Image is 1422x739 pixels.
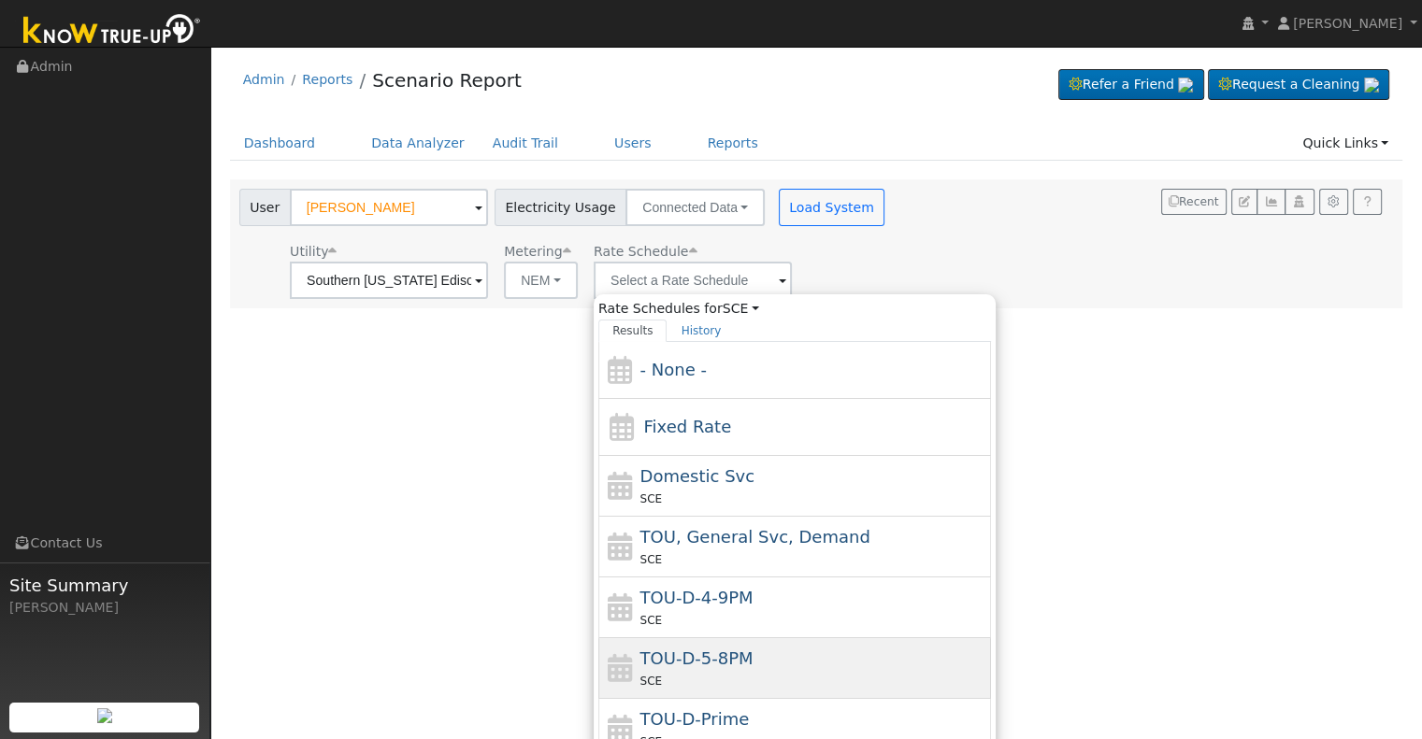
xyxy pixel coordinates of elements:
span: SCE [640,614,663,627]
div: Metering [504,242,578,262]
img: Know True-Up [14,10,210,52]
a: Quick Links [1288,126,1402,161]
span: TOU-D-5-8PM [640,648,754,668]
a: Dashboard [230,126,330,161]
a: Data Analyzer [357,126,479,161]
span: SCE [640,675,663,688]
img: retrieve [97,708,112,723]
span: TOU-D-4-9PM [640,588,754,607]
a: Audit Trail [479,126,572,161]
button: Edit User [1231,189,1257,215]
span: Site Summary [9,573,200,598]
input: Select a Rate Schedule [594,262,792,299]
a: Admin [243,72,285,87]
img: retrieve [1364,78,1379,92]
span: SCE [640,492,663,505]
a: Results [598,320,668,342]
a: SCE [723,301,759,316]
a: Reports [302,72,352,87]
a: Request a Cleaning [1208,69,1389,101]
span: [PERSON_NAME] [1293,16,1402,31]
button: Recent [1161,189,1227,215]
a: Refer a Friend [1058,69,1204,101]
div: Utility [290,242,488,262]
a: Scenario Report [372,69,522,92]
span: Time of Use, General Service, Demand Metered, Critical Peak Option: TOU-GS-2 CPP, Three Phase (2k... [640,527,870,547]
a: Users [600,126,666,161]
span: Alias: None [594,244,697,259]
span: SCE [640,553,663,566]
span: - None - [640,360,707,379]
span: Domestic Service [640,466,755,486]
input: Select a Utility [290,262,488,299]
button: Settings [1319,189,1348,215]
span: User [239,189,291,226]
button: Connected Data [625,189,765,226]
a: Reports [694,126,772,161]
span: Rate Schedules for [598,299,759,319]
img: retrieve [1178,78,1193,92]
div: [PERSON_NAME] [9,598,200,618]
button: Load System [779,189,885,226]
span: TOU-D-Prime [640,709,750,729]
span: Fixed Rate [643,417,731,436]
button: Multi-Series Graph [1257,189,1286,215]
button: NEM [504,262,578,299]
span: Electricity Usage [495,189,626,226]
input: Select a User [290,189,488,226]
button: Login As [1285,189,1314,215]
a: History [667,320,735,342]
a: Help Link [1353,189,1382,215]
